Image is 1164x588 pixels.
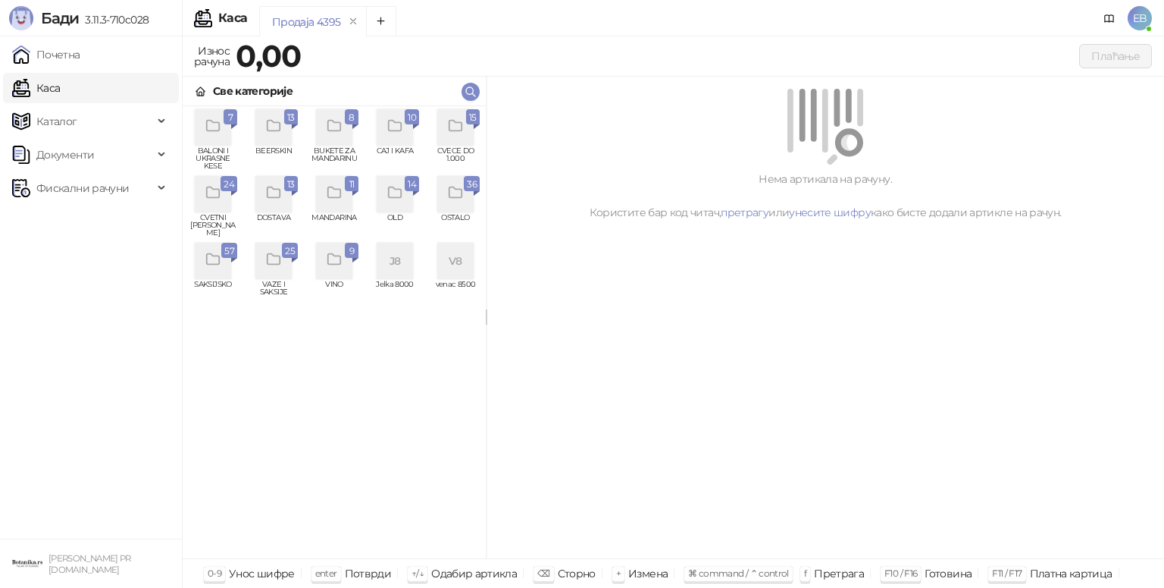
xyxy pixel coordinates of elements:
div: Сторно [558,564,596,583]
a: претрагу [721,206,768,219]
span: 7 [227,109,234,126]
span: f [804,568,806,579]
button: remove [343,15,363,28]
a: унесите шифру [789,206,871,219]
span: VAZE I SAKSIJE [249,281,298,303]
span: OLD [371,214,419,237]
span: 13 [287,109,295,126]
span: EB [1128,6,1152,30]
span: 57 [224,243,234,259]
div: Све категорије [213,83,293,99]
span: 11 [348,176,355,193]
div: Одабир артикла [431,564,517,583]
div: Каса [218,12,247,24]
span: BEERSKIN [249,147,298,170]
span: VINO [310,281,358,303]
span: ⌫ [537,568,549,579]
span: Каталог [36,106,77,137]
span: 36 [467,176,477,193]
span: Бади [41,9,79,27]
span: CVECE DO 1.000 [431,147,480,170]
div: grid [183,106,486,558]
small: [PERSON_NAME] PR [DOMAIN_NAME] [48,553,131,575]
div: Унос шифре [229,564,295,583]
span: 9 [348,243,355,259]
span: 13 [287,176,295,193]
a: Документација [1097,6,1122,30]
div: Продаја 4395 [272,14,340,30]
div: J8 [377,243,413,279]
span: BUKETE ZA MANDARINU [310,147,358,170]
a: Каса [12,73,60,103]
div: Износ рачуна [191,41,233,71]
span: 25 [285,243,295,259]
div: Нема артикала на рачуну. Користите бар код читач, или како бисте додали артикле на рачун. [505,171,1146,221]
span: ↑/↓ [411,568,424,579]
span: SAKSIJSKO [189,281,237,303]
span: CVETNI [PERSON_NAME] [189,214,237,237]
div: V8 [437,243,474,279]
span: 24 [224,176,234,193]
div: Платна картица [1030,564,1112,583]
span: venac 8500 [431,281,480,303]
div: Измена [628,564,668,583]
a: Почетна [12,39,80,70]
span: 10 [408,109,416,126]
span: 3.11.3-710c028 [79,13,149,27]
button: Плаћање [1079,44,1152,68]
span: 0-9 [208,568,221,579]
div: Готовина [925,564,972,583]
span: CAJ I KAFA [371,147,419,170]
div: Претрага [814,564,864,583]
span: OSTALO [431,214,480,237]
span: 14 [408,176,416,193]
span: Jelka 8000 [371,281,419,303]
button: Add tab [366,6,396,36]
span: DOSTAVA [249,214,298,237]
span: Фискални рачуни [36,173,129,203]
img: Logo [9,6,33,30]
span: 15 [469,109,477,126]
span: Документи [36,140,94,170]
strong: 0,00 [236,37,301,74]
span: BALONI I UKRASNE KESE [189,147,237,170]
span: F10 / F16 [884,568,917,579]
span: 8 [348,109,355,126]
span: F11 / F17 [992,568,1022,579]
span: MANDARINA [310,214,358,237]
img: 64x64-companyLogo-0e2e8aaa-0bd2-431b-8613-6e3c65811325.png [12,549,42,579]
span: + [616,568,621,579]
span: enter [315,568,337,579]
span: ⌘ command / ⌃ control [688,568,789,579]
div: Потврди [345,564,392,583]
